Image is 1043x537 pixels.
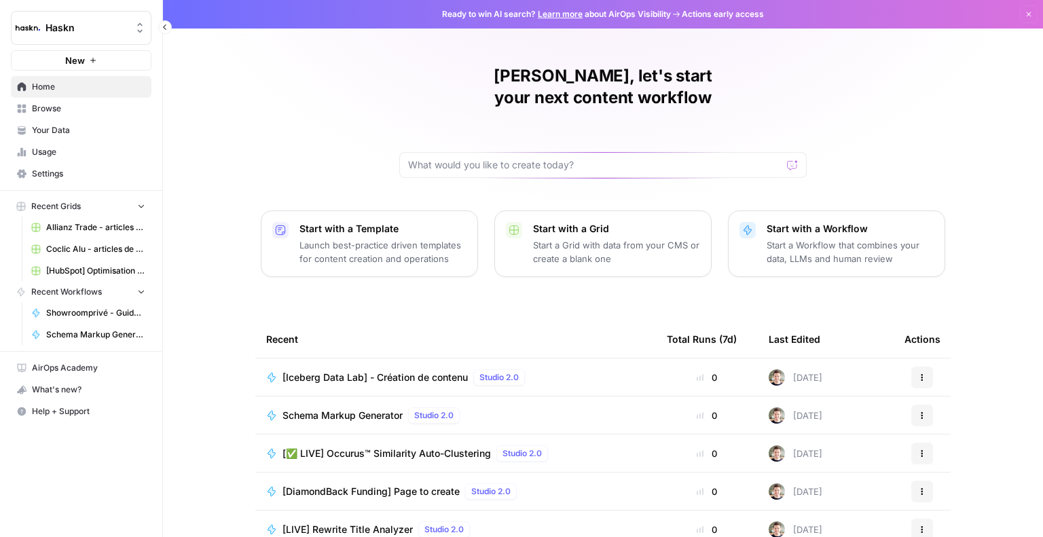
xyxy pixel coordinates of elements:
[424,523,464,536] span: Studio 2.0
[11,379,151,401] button: What's new?
[414,409,454,422] span: Studio 2.0
[769,483,822,500] div: [DATE]
[11,357,151,379] a: AirOps Academy
[299,222,466,236] p: Start with a Template
[11,282,151,302] button: Recent Workflows
[31,200,81,212] span: Recent Grids
[31,286,102,298] span: Recent Workflows
[299,238,466,265] p: Launch best-practice driven templates for content creation and operations
[767,222,934,236] p: Start with a Workflow
[667,371,747,384] div: 0
[25,238,151,260] a: Coclic Alu - articles de blog Grid
[25,302,151,324] a: Showroomprivé - Guide d'achat de 800 mots
[11,141,151,163] a: Usage
[46,307,145,319] span: Showroomprivé - Guide d'achat de 800 mots
[667,447,747,460] div: 0
[479,371,519,384] span: Studio 2.0
[261,210,478,277] button: Start with a TemplateLaunch best-practice driven templates for content creation and operations
[728,210,945,277] button: Start with a WorkflowStart a Workflow that combines your data, LLMs and human review
[11,50,151,71] button: New
[494,210,712,277] button: Start with a GridStart a Grid with data from your CMS or create a blank one
[667,409,747,422] div: 0
[442,8,671,20] span: Ready to win AI search? about AirOps Visibility
[32,362,145,374] span: AirOps Academy
[11,119,151,141] a: Your Data
[769,483,785,500] img: 5szy29vhbbb2jvrzb4fwf88ktdwm
[16,16,40,40] img: Haskn Logo
[25,217,151,238] a: Allianz Trade - articles de blog Grid
[769,445,822,462] div: [DATE]
[769,369,822,386] div: [DATE]
[12,379,151,400] div: What's new?
[32,405,145,418] span: Help + Support
[46,329,145,341] span: Schema Markup Generator
[32,124,145,136] span: Your Data
[11,163,151,185] a: Settings
[32,103,145,115] span: Browse
[266,445,645,462] a: [✅ LIVE] Occurus™ Similarity Auto-ClusteringStudio 2.0
[408,158,782,172] input: What would you like to create today?
[11,98,151,119] a: Browse
[282,485,460,498] span: [DiamondBack Funding] Page to create
[32,146,145,158] span: Usage
[769,407,785,424] img: 5szy29vhbbb2jvrzb4fwf88ktdwm
[266,483,645,500] a: [DiamondBack Funding] Page to createStudio 2.0
[32,81,145,93] span: Home
[32,168,145,180] span: Settings
[11,11,151,45] button: Workspace: Haskn
[282,447,491,460] span: [✅ LIVE] Occurus™ Similarity Auto-Clustering
[667,523,747,536] div: 0
[25,260,151,282] a: [HubSpot] Optimisation - Articles de blog + outils
[769,407,822,424] div: [DATE]
[767,238,934,265] p: Start a Workflow that combines your data, LLMs and human review
[769,320,820,358] div: Last Edited
[266,407,645,424] a: Schema Markup GeneratorStudio 2.0
[282,523,413,536] span: [LIVE] Rewrite Title Analyzer
[45,21,128,35] span: Haskn
[769,369,785,386] img: 5szy29vhbbb2jvrzb4fwf88ktdwm
[266,369,645,386] a: [Iceberg Data Lab] - Création de contenuStudio 2.0
[533,222,700,236] p: Start with a Grid
[46,221,145,234] span: Allianz Trade - articles de blog Grid
[682,8,764,20] span: Actions early access
[46,243,145,255] span: Coclic Alu - articles de blog Grid
[46,265,145,277] span: [HubSpot] Optimisation - Articles de blog + outils
[282,371,468,384] span: [Iceberg Data Lab] - Création de contenu
[904,320,940,358] div: Actions
[65,54,85,67] span: New
[11,401,151,422] button: Help + Support
[769,445,785,462] img: 5szy29vhbbb2jvrzb4fwf88ktdwm
[25,324,151,346] a: Schema Markup Generator
[11,76,151,98] a: Home
[533,238,700,265] p: Start a Grid with data from your CMS or create a blank one
[471,485,511,498] span: Studio 2.0
[266,320,645,358] div: Recent
[11,196,151,217] button: Recent Grids
[502,447,542,460] span: Studio 2.0
[667,320,737,358] div: Total Runs (7d)
[538,9,583,19] a: Learn more
[399,65,807,109] h1: [PERSON_NAME], let's start your next content workflow
[282,409,403,422] span: Schema Markup Generator
[667,485,747,498] div: 0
